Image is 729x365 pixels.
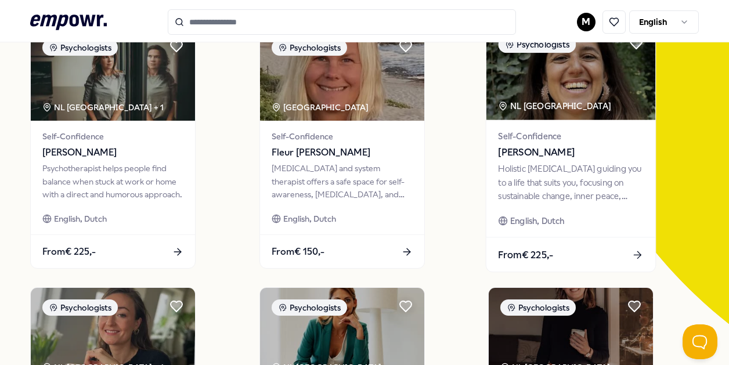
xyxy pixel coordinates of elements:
[577,13,596,31] button: M
[30,27,196,269] a: package imagePsychologistsNL [GEOGRAPHIC_DATA] + 1Self-Confidence[PERSON_NAME]Psychotherapist hel...
[272,162,413,201] div: [MEDICAL_DATA] and system therapist offers a safe space for self-awareness, [MEDICAL_DATA], and m...
[272,101,370,114] div: [GEOGRAPHIC_DATA]
[42,130,183,143] span: Self-Confidence
[168,9,516,35] input: Search for products, categories or subcategories
[283,212,336,225] span: English, Dutch
[499,162,644,203] div: Holistic [MEDICAL_DATA] guiding you to a life that suits you, focusing on sustainable change, inn...
[499,247,554,262] span: From € 225,-
[42,145,183,160] span: [PERSON_NAME]
[499,99,613,113] div: NL [GEOGRAPHIC_DATA]
[42,244,96,259] span: From € 225,-
[42,299,118,316] div: Psychologists
[486,24,655,120] img: package image
[499,129,644,143] span: Self-Confidence
[42,162,183,201] div: Psychotherapist helps people find balance when stuck at work or home with a direct and humorous a...
[272,145,413,160] span: Fleur [PERSON_NAME]
[272,130,413,143] span: Self-Confidence
[683,324,717,359] iframe: Help Scout Beacon - Open
[272,244,324,259] span: From € 150,-
[272,299,347,316] div: Psychologists
[31,28,195,121] img: package image
[42,39,118,56] div: Psychologists
[486,24,656,273] a: package imagePsychologistsNL [GEOGRAPHIC_DATA] Self-Confidence[PERSON_NAME]Holistic [MEDICAL_DATA...
[259,27,425,269] a: package imagePsychologists[GEOGRAPHIC_DATA] Self-ConfidenceFleur [PERSON_NAME][MEDICAL_DATA] and ...
[42,101,164,114] div: NL [GEOGRAPHIC_DATA] + 1
[500,299,576,316] div: Psychologists
[260,28,424,121] img: package image
[499,36,576,53] div: Psychologists
[510,214,565,227] span: English, Dutch
[272,39,347,56] div: Psychologists
[499,145,644,160] span: [PERSON_NAME]
[54,212,107,225] span: English, Dutch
